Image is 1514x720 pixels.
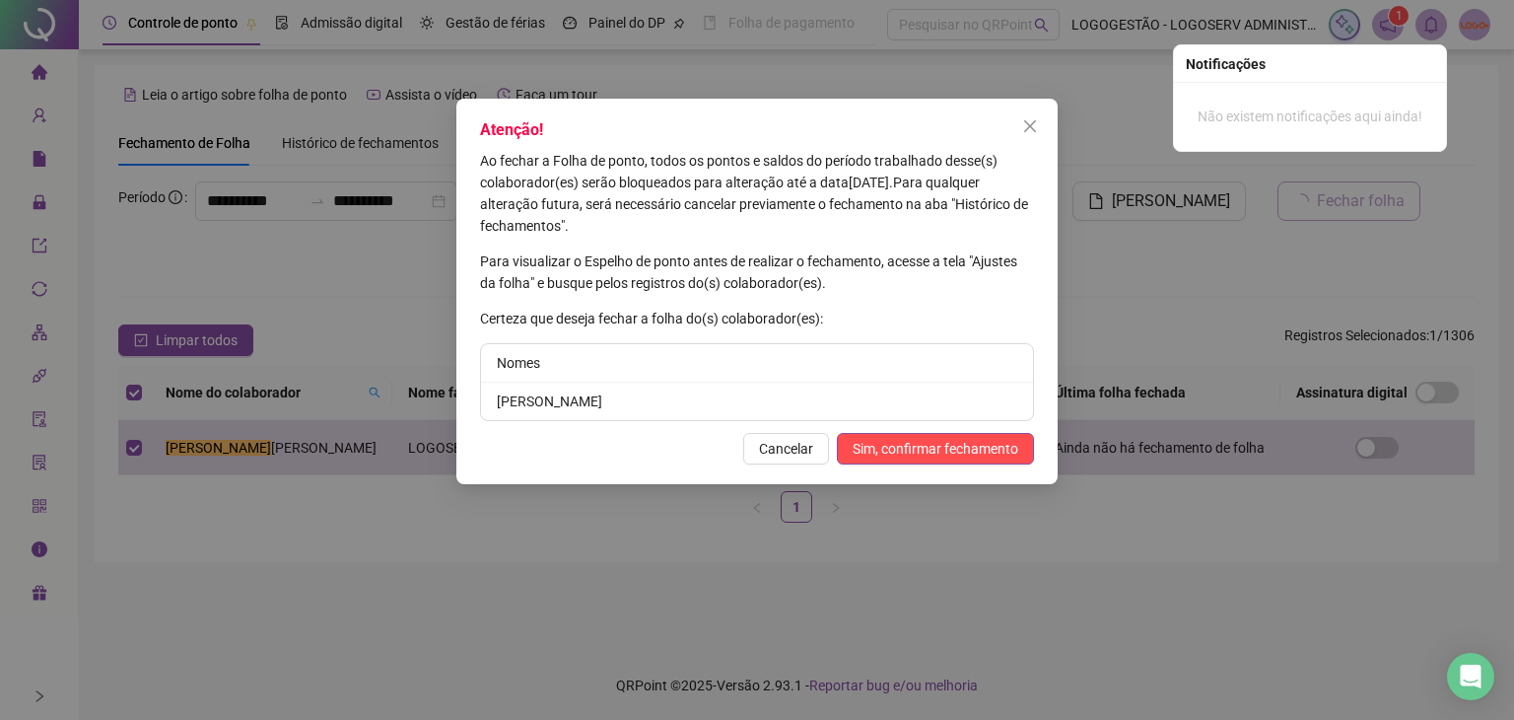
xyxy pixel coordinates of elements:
[480,153,998,190] span: Ao fechar a Folha de ponto, todos os pontos e saldos do período trabalhado desse(s) colaborador(e...
[1447,653,1494,700] div: Open Intercom Messenger
[481,383,1033,420] li: [PERSON_NAME]
[853,438,1018,460] span: Sim, confirmar fechamento
[1198,108,1422,124] span: Não existem notificações aqui ainda!
[837,433,1034,465] button: Sim, confirmar fechamento
[759,438,813,460] span: Cancelar
[1022,118,1038,134] span: close
[497,355,540,371] span: Nomes
[480,120,543,139] span: Atenção!
[480,311,823,326] span: Certeza que deseja fechar a folha do(s) colaborador(es):
[1014,110,1046,142] button: Close
[480,175,1028,234] span: Para qualquer alteração futura, será necessário cancelar previamente o fechamento na aba "Históri...
[1186,53,1434,75] div: Notificações
[480,150,1034,237] p: [DATE] .
[743,433,829,465] button: Cancelar
[480,253,1017,291] span: Para visualizar o Espelho de ponto antes de realizar o fechamento, acesse a tela "Ajustes da folh...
